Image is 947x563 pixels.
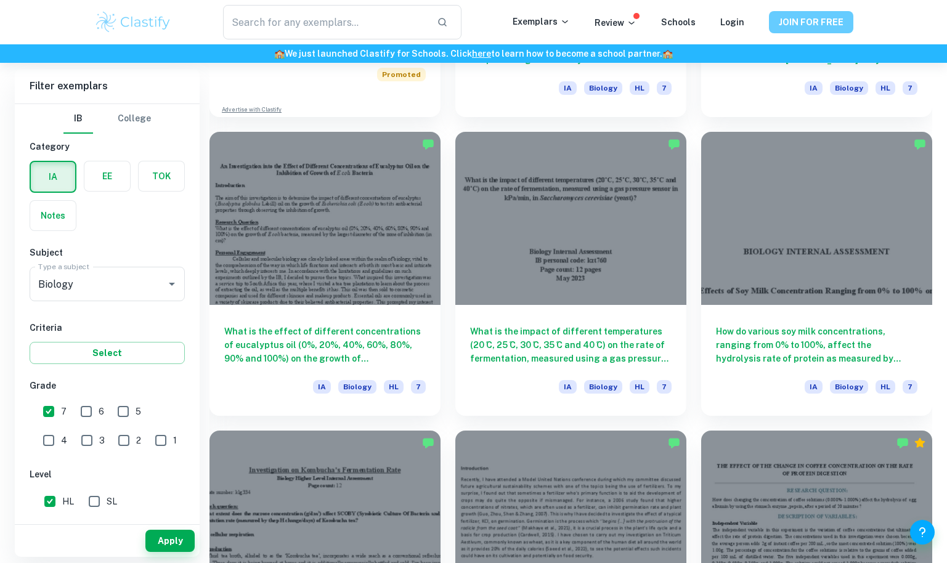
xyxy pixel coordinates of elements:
span: 6 [99,405,104,418]
span: 7 [411,380,426,394]
button: JOIN FOR FREE [769,11,853,33]
img: Marked [668,138,680,150]
span: Biology [830,380,868,394]
a: here [472,49,491,59]
button: Notes [30,201,76,230]
span: Biology [584,380,622,394]
div: Premium [914,437,926,449]
h6: How do various soy milk concentrations, ranging from 0% to 100%, affect the hydrolysis rate of pr... [716,325,917,365]
button: IA [31,162,75,192]
span: HL [384,380,404,394]
button: Help and Feedback [910,520,935,545]
span: Biology [338,380,376,394]
button: College [118,104,151,134]
img: Marked [422,437,434,449]
span: HL [876,380,895,394]
span: 🏫 [274,49,285,59]
a: Login [720,17,744,27]
img: Clastify logo [94,10,173,34]
span: IA [559,380,577,394]
span: 7 [657,81,672,95]
span: 🏫 [662,49,673,59]
a: What is the effect of different concentrations of eucalyptus oil (0%, 20%, 40%, 60%, 80%, 90% and... [209,132,441,416]
span: SL [107,495,117,508]
input: Search for any exemplars... [223,5,426,39]
a: Advertise with Clastify [222,105,282,114]
img: Marked [914,138,926,150]
span: 7 [657,380,672,394]
span: HL [62,495,74,508]
span: IA [313,380,331,394]
span: IA [805,81,823,95]
div: Filter type choice [63,104,151,134]
span: 7 [903,380,917,394]
span: IA [559,81,577,95]
span: IA [805,380,823,394]
span: Biology [830,81,868,95]
span: HL [630,81,649,95]
span: Promoted [377,68,426,81]
span: HL [630,380,649,394]
img: Marked [422,138,434,150]
span: 7 [61,405,67,418]
p: Review [595,16,636,30]
p: Exemplars [513,15,570,28]
h6: Subject [30,246,185,259]
span: 5 [136,405,141,418]
img: Marked [896,437,909,449]
h6: Level [30,468,185,481]
button: IB [63,104,93,134]
span: 3 [99,434,105,447]
a: Schools [661,17,696,27]
span: 1 [173,434,177,447]
h6: Criteria [30,321,185,334]
label: Type a subject [38,261,89,272]
span: Biology [584,81,622,95]
a: How do various soy milk concentrations, ranging from 0% to 100%, affect the hydrolysis rate of pr... [701,132,932,416]
h6: What is the impact of different temperatures (20 ̊C, 25 ̊C, 30 ̊C, 35 ̊C and 40 ̊C) on the rate o... [470,325,672,365]
button: Open [163,275,181,293]
h6: Category [30,140,185,153]
span: 4 [61,434,67,447]
span: HL [876,81,895,95]
span: 2 [136,434,141,447]
a: What is the impact of different temperatures (20 ̊C, 25 ̊C, 30 ̊C, 35 ̊C and 40 ̊C) on the rate o... [455,132,686,416]
button: Apply [145,530,195,552]
span: 7 [903,81,917,95]
h6: What is the effect of different concentrations of eucalyptus oil (0%, 20%, 40%, 60%, 80%, 90% and... [224,325,426,365]
h6: Grade [30,379,185,392]
h6: We just launched Clastify for Schools. Click to learn how to become a school partner. [2,47,945,60]
button: Select [30,342,185,364]
img: Marked [668,437,680,449]
button: TOK [139,161,184,191]
h6: Filter exemplars [15,69,200,103]
button: EE [84,161,130,191]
